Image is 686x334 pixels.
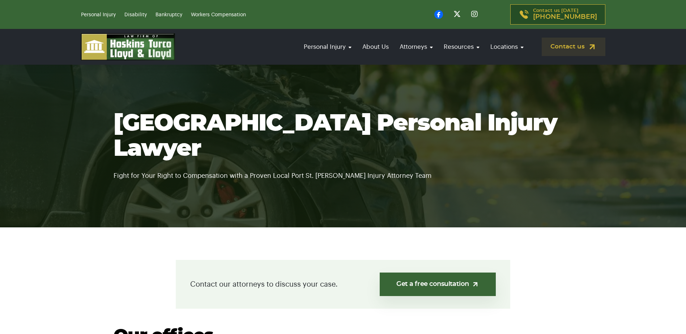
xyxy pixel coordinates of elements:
[440,37,483,57] a: Resources
[114,162,573,181] p: Fight for Your Right to Compensation with a Proven Local Port St. [PERSON_NAME] Injury Attorney Team
[533,8,597,21] p: Contact us [DATE]
[359,37,392,57] a: About Us
[510,4,605,25] a: Contact us [DATE][PHONE_NUMBER]
[155,12,182,17] a: Bankruptcy
[176,260,510,309] div: Contact our attorneys to discuss your case.
[191,12,246,17] a: Workers Compensation
[114,111,573,162] h1: [GEOGRAPHIC_DATA] Personal Injury Lawyer
[124,12,147,17] a: Disability
[472,281,479,288] img: arrow-up-right-light.svg
[81,33,175,60] img: logo
[380,273,496,296] a: Get a free consultation
[81,12,116,17] a: Personal Injury
[533,13,597,21] span: [PHONE_NUMBER]
[300,37,355,57] a: Personal Injury
[396,37,436,57] a: Attorneys
[487,37,527,57] a: Locations
[542,38,605,56] a: Contact us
